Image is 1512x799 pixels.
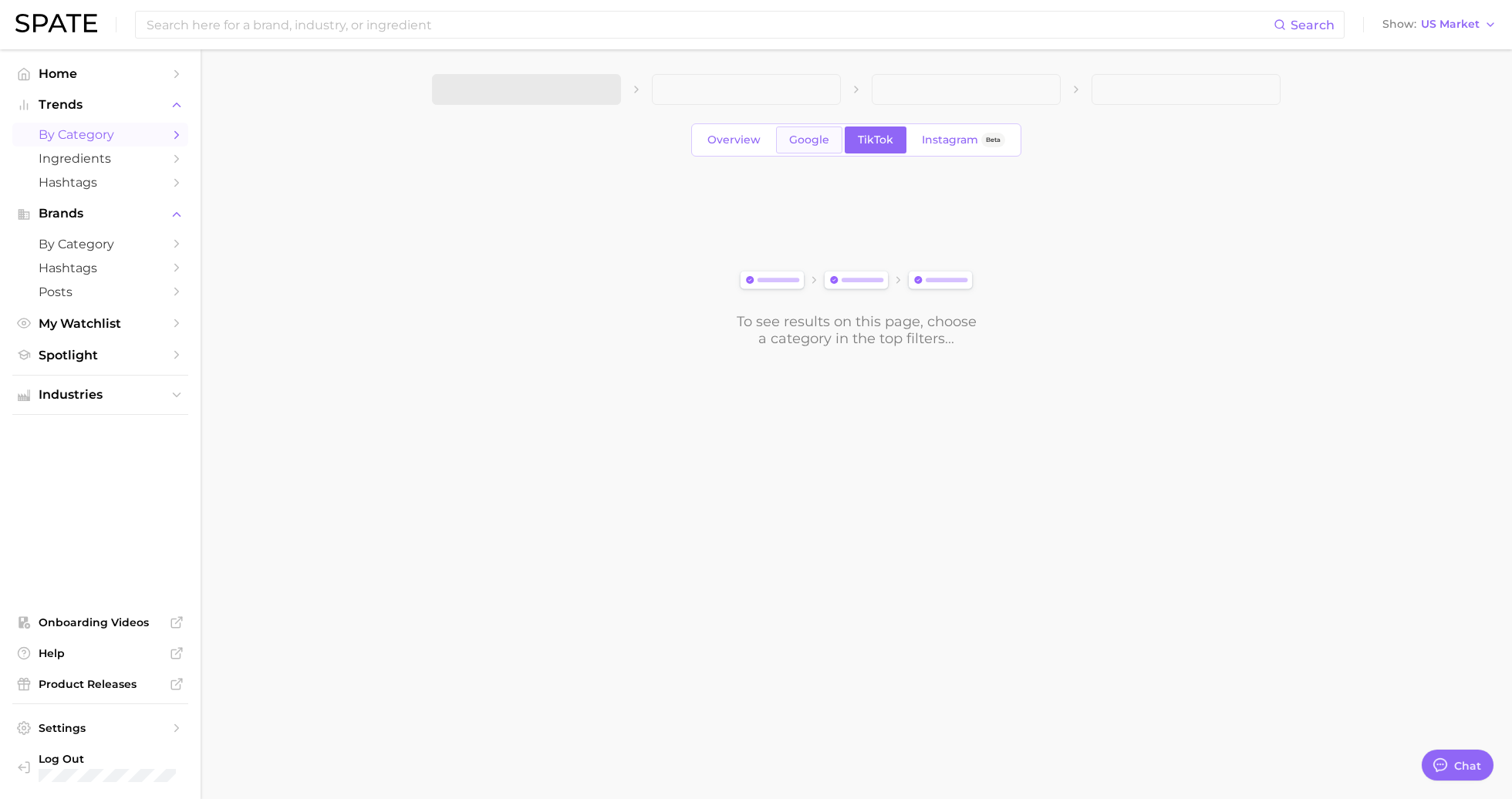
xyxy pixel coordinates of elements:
span: Onboarding Videos [39,615,162,629]
a: Help [12,642,188,665]
span: Search [1291,18,1335,32]
a: Log out. Currently logged in with e-mail sameera.polavar@gmail.com. [12,747,188,787]
a: Onboarding Videos [12,611,188,634]
a: Overview [694,126,774,153]
a: Home [12,62,188,86]
span: Instagram [922,133,978,147]
span: US Market [1421,20,1480,29]
a: TikTok [845,126,906,153]
span: Log Out [39,752,195,766]
span: Industries [39,388,162,402]
div: To see results on this page, choose a category in the top filters... [735,313,977,347]
a: by Category [12,123,188,147]
span: Hashtags [39,261,162,275]
a: Product Releases [12,673,188,696]
span: Overview [707,133,761,147]
img: SPATE [15,14,97,32]
a: Hashtags [12,256,188,280]
span: Spotlight [39,348,162,362]
a: Hashtags [12,170,188,194]
span: Home [39,66,162,81]
span: Posts [39,285,162,299]
a: Settings [12,716,188,740]
button: Industries [12,383,188,406]
a: InstagramBeta [909,126,1018,153]
span: Brands [39,207,162,221]
span: Settings [39,721,162,735]
a: Google [776,126,842,153]
input: Search here for a brand, industry, or ingredient [145,12,1274,38]
span: Show [1382,20,1416,29]
span: by Category [39,237,162,251]
span: My Watchlist [39,316,162,331]
span: Beta [986,133,1001,147]
a: My Watchlist [12,312,188,335]
a: by Category [12,232,188,256]
button: Brands [12,202,188,225]
img: svg%3e [735,268,977,295]
span: Trends [39,98,162,112]
a: Ingredients [12,147,188,170]
span: TikTok [858,133,893,147]
span: Google [789,133,829,147]
span: Hashtags [39,175,162,190]
a: Spotlight [12,343,188,367]
span: Ingredients [39,151,162,166]
span: Help [39,646,162,660]
button: ShowUS Market [1379,15,1500,35]
span: by Category [39,127,162,142]
a: Posts [12,280,188,304]
button: Trends [12,93,188,116]
span: Product Releases [39,677,162,691]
